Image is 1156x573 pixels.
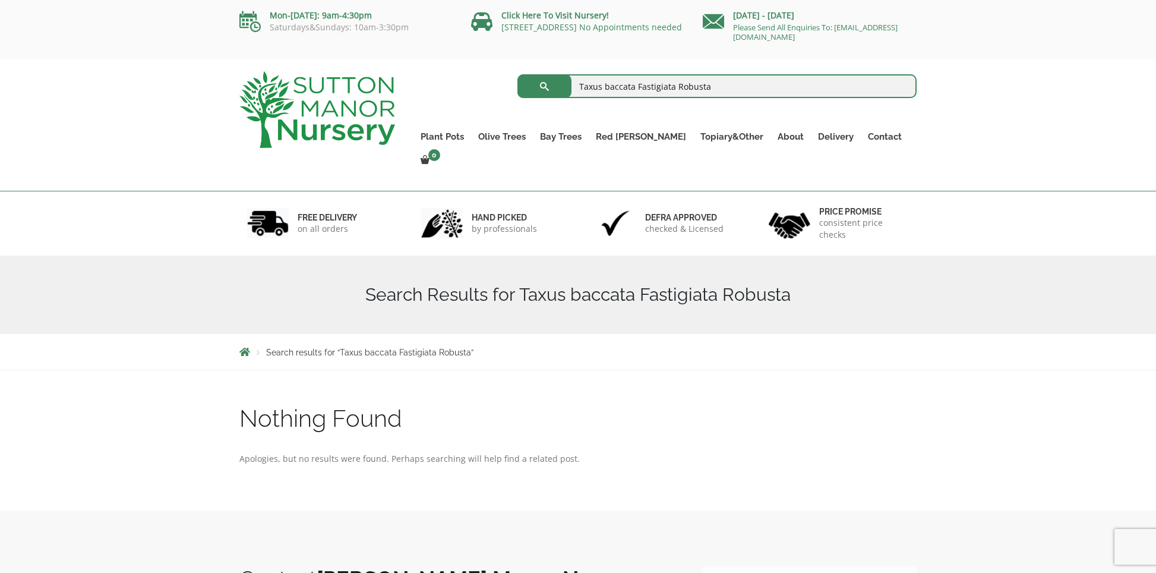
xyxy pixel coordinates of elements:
[413,152,444,169] a: 0
[471,128,533,145] a: Olive Trees
[861,128,909,145] a: Contact
[769,205,810,241] img: 4.jpg
[428,149,440,161] span: 0
[811,128,861,145] a: Delivery
[501,21,682,33] a: [STREET_ADDRESS] No Appointments needed
[413,128,471,145] a: Plant Pots
[472,212,537,223] h6: hand picked
[266,348,473,357] span: Search results for “Taxus baccata Fastigiata Robusta”
[239,23,453,32] p: Saturdays&Sundays: 10am-3:30pm
[645,223,724,235] p: checked & Licensed
[239,71,395,148] img: logo
[693,128,770,145] a: Topiary&Other
[533,128,589,145] a: Bay Trees
[595,208,636,238] img: 3.jpg
[645,212,724,223] h6: Defra approved
[770,128,811,145] a: About
[517,74,917,98] input: Search...
[421,208,463,238] img: 2.jpg
[247,208,289,238] img: 1.jpg
[472,223,537,235] p: by professionals
[298,223,357,235] p: on all orders
[239,347,917,357] nav: Breadcrumbs
[239,284,917,306] h1: Search Results for Taxus baccata Fastigiata Robusta
[501,10,609,21] a: Click Here To Visit Nursery!
[298,212,357,223] h6: FREE DELIVERY
[819,206,909,217] h6: Price promise
[733,22,898,42] a: Please Send All Enquiries To: [EMAIL_ADDRESS][DOMAIN_NAME]
[239,452,917,466] p: Apologies, but no results were found. Perhaps searching will help find a related post.
[239,406,917,431] h1: Nothing Found
[703,8,917,23] p: [DATE] - [DATE]
[819,217,909,241] p: consistent price checks
[589,128,693,145] a: Red [PERSON_NAME]
[239,8,453,23] p: Mon-[DATE]: 9am-4:30pm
